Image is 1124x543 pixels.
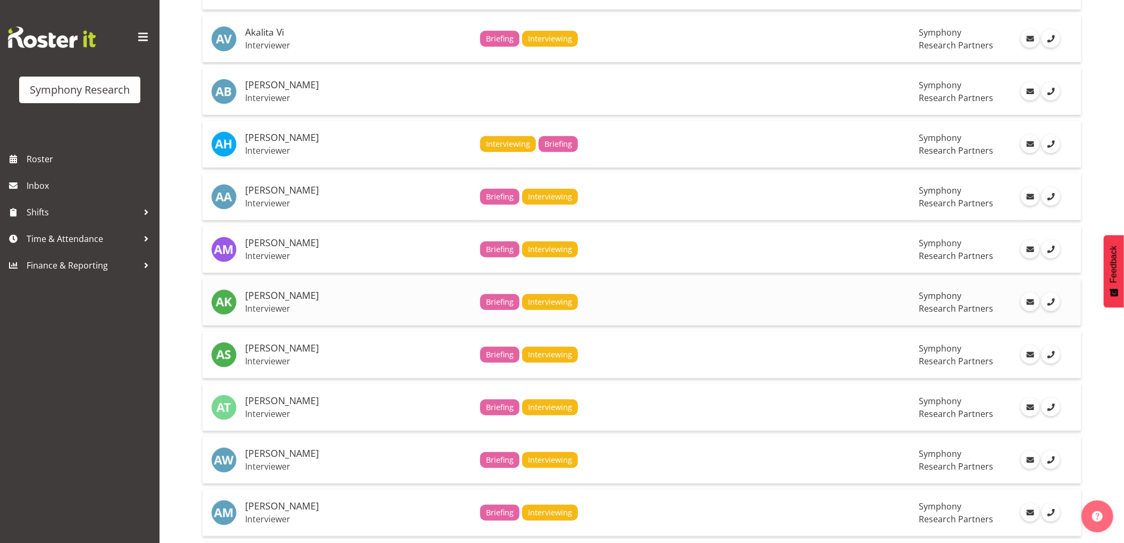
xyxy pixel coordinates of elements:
a: Call Employee [1042,398,1060,416]
span: Symphony [919,132,962,144]
span: Briefing [486,349,514,361]
img: amal-makan1835.jpg [211,237,237,262]
span: Interviewing [528,244,572,255]
span: Briefing [486,191,514,203]
span: Symphony [919,448,962,460]
span: Briefing [486,33,514,45]
span: Feedback [1109,246,1119,283]
a: Call Employee [1042,240,1060,258]
span: Research Partners [919,39,994,51]
a: Email Employee [1021,135,1039,153]
span: Research Partners [919,250,994,262]
img: ange-steiger11422.jpg [211,342,237,367]
span: Shifts [27,204,138,220]
span: Briefing [486,244,514,255]
img: angela-tunnicliffe1838.jpg [211,395,237,420]
span: Research Partners [919,303,994,314]
h5: [PERSON_NAME] [245,290,472,301]
span: Research Partners [919,197,994,209]
p: Interviewer [245,303,472,314]
a: Email Employee [1021,345,1039,364]
a: Email Employee [1021,503,1039,522]
span: Symphony [919,395,962,407]
span: Interviewing [528,454,572,466]
p: Interviewer [245,408,472,419]
h5: [PERSON_NAME] [245,185,472,196]
span: Interviewing [528,296,572,308]
img: ashley-mark1844.jpg [211,500,237,525]
a: Call Employee [1042,503,1060,522]
span: Finance & Reporting [27,257,138,273]
p: Interviewer [245,514,472,524]
img: akalita-vi1831.jpg [211,26,237,52]
span: Symphony [919,500,962,512]
img: amit-kumar11606.jpg [211,289,237,315]
span: Symphony [919,79,962,91]
span: Symphony [919,237,962,249]
p: Interviewer [245,40,472,51]
span: Symphony [919,342,962,354]
h5: [PERSON_NAME] [245,396,472,406]
span: Symphony [919,27,962,38]
span: Interviewing [528,507,572,519]
a: Call Employee [1042,450,1060,469]
img: help-xxl-2.png [1092,511,1103,522]
span: Briefing [486,454,514,466]
span: Briefing [486,507,514,519]
span: Inbox [27,178,154,194]
p: Interviewer [245,93,472,103]
img: alan-huynh6238.jpg [211,131,237,157]
button: Feedback - Show survey [1104,235,1124,307]
img: angela-ward1839.jpg [211,447,237,473]
span: Roster [27,151,154,167]
span: Symphony [919,290,962,302]
span: Research Partners [919,461,994,472]
span: Research Partners [919,355,994,367]
h5: [PERSON_NAME] [245,132,472,143]
p: Interviewer [245,250,472,261]
span: Time & Attendance [27,231,138,247]
span: Interviewing [486,138,530,150]
a: Email Employee [1021,29,1039,48]
span: Briefing [486,296,514,308]
a: Email Employee [1021,240,1039,258]
span: Interviewing [528,349,572,361]
p: Interviewer [245,198,472,208]
p: Interviewer [245,356,472,366]
h5: [PERSON_NAME] [245,238,472,248]
a: Email Employee [1021,187,1039,206]
span: Interviewing [528,33,572,45]
img: alan-brayshaw1832.jpg [211,79,237,104]
span: Interviewing [528,402,572,413]
h5: [PERSON_NAME] [245,448,472,459]
a: Email Employee [1021,450,1039,469]
a: Call Employee [1042,82,1060,101]
a: Email Employee [1021,398,1039,416]
img: alana-alexander1833.jpg [211,184,237,210]
span: Briefing [544,138,572,150]
span: Research Partners [919,408,994,420]
h5: Akalita Vi [245,27,472,38]
h5: [PERSON_NAME] [245,343,472,354]
div: Symphony Research [30,82,130,98]
span: Research Partners [919,145,994,156]
a: Email Employee [1021,293,1039,311]
a: Email Employee [1021,82,1039,101]
h5: [PERSON_NAME] [245,501,472,512]
span: Research Partners [919,513,994,525]
a: Call Employee [1042,345,1060,364]
a: Call Employee [1042,135,1060,153]
p: Interviewer [245,145,472,156]
span: Interviewing [528,191,572,203]
span: Symphony [919,185,962,196]
h5: [PERSON_NAME] [245,80,472,90]
a: Call Employee [1042,187,1060,206]
p: Interviewer [245,461,472,472]
a: Call Employee [1042,293,1060,311]
span: Research Partners [919,92,994,104]
span: Briefing [486,402,514,413]
img: Rosterit website logo [8,27,96,48]
a: Call Employee [1042,29,1060,48]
